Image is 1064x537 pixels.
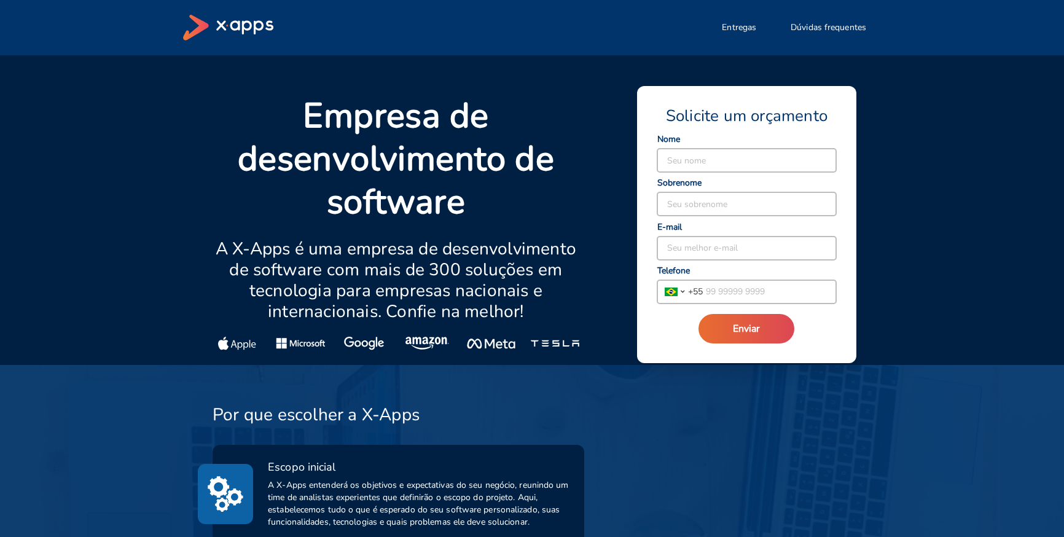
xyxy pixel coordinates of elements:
span: Solicite um orçamento [666,106,827,127]
img: Microsoft [276,337,324,350]
img: Apple [218,337,256,350]
p: A X-Apps é uma empresa de desenvolvimento de software com mais de 300 soluções em tecnologia para... [213,238,579,322]
span: A X-Apps entenderá os objetivos e expectativas do seu negócio, reunindo um time de analistas expe... [268,479,569,528]
p: Empresa de desenvolvimento de software [213,95,579,224]
button: Entregas [707,15,771,40]
span: Dúvidas frequentes [791,22,866,34]
span: Escopo inicial [268,460,335,474]
button: Dúvidas frequentes [776,15,881,40]
input: 99 99999 9999 [703,280,836,304]
span: + 55 [688,285,703,298]
span: Enviar [733,322,760,335]
input: Seu melhor e-mail [657,237,836,260]
h3: Por que escolher a X-Apps [213,404,420,425]
img: method1_initial_scope.svg [208,474,243,514]
input: Seu nome [657,149,836,172]
button: Enviar [698,314,794,343]
span: Entregas [722,22,756,34]
img: Google [344,337,384,350]
input: Seu sobrenome [657,192,836,216]
img: Meta [467,337,515,350]
img: Amazon [405,337,450,350]
img: Tesla [530,337,579,350]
